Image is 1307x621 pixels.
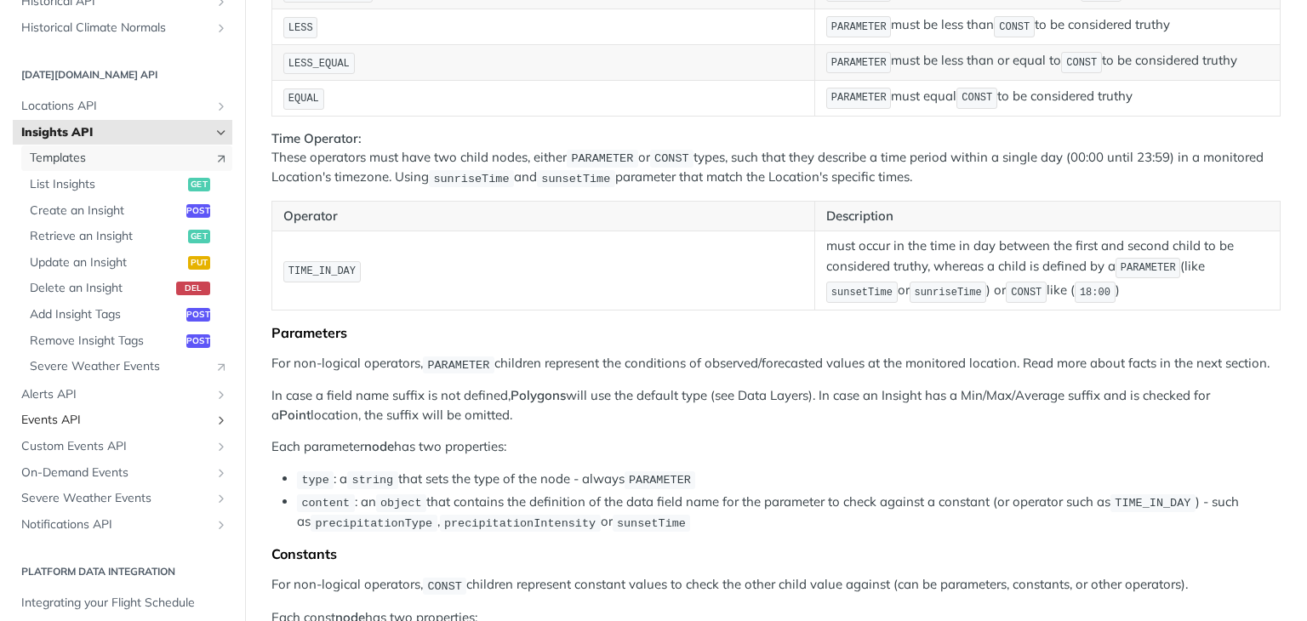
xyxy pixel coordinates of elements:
a: Integrating your Flight Schedule [13,590,232,616]
span: Historical Climate Normals [21,20,210,37]
span: Update an Insight [30,254,184,271]
button: Hide subpages for Insights API [214,126,228,140]
span: CONST [962,92,992,104]
span: sunsetTime [541,172,610,185]
button: Show subpages for Events API [214,413,228,427]
a: Events APIShow subpages for Events API [13,407,232,433]
span: sunriseTime [433,172,509,185]
span: precipitationIntensity [444,516,596,529]
p: These operators must have two child nodes, either or types, such that they describe a time period... [271,129,1281,188]
h2: [DATE][DOMAIN_NAME] API [13,67,232,83]
span: CONST [1066,57,1097,69]
a: Update an Insightput [21,250,232,276]
a: Severe Weather EventsLink [21,354,232,379]
h2: Platform DATA integration [13,564,232,579]
span: Locations API [21,98,210,115]
span: TIME_IN_DAY [1115,497,1190,510]
td: must be less than or equal to to be considered truthy [815,45,1281,81]
strong: Polygons [511,387,566,403]
span: sunriseTime [914,287,981,299]
span: post [186,334,210,348]
span: put [188,256,210,270]
p: Each parameter has two properties: [271,437,1281,457]
span: content [301,497,350,510]
button: Show subpages for Alerts API [214,388,228,402]
a: Delete an Insightdel [21,276,232,301]
span: PARAMETER [629,474,691,487]
button: Show subpages for Custom Events API [214,440,228,453]
span: CONST [654,152,689,165]
th: Description [815,201,1281,231]
span: get [188,230,210,243]
a: Locations APIShow subpages for Locations API [13,94,232,119]
li: : an that contains the definition of the data field name for the parameter to check against a con... [297,493,1281,533]
span: PARAMETER [427,358,489,371]
i: Link [214,360,228,373]
a: On-Demand EventsShow subpages for On-Demand Events [13,460,232,486]
td: must be less than to be considered truthy [815,9,1281,45]
button: Show subpages for Severe Weather Events [214,492,228,505]
strong: Time Operator: [271,130,362,146]
td: must occur in the time in day between the first and second child to be considered truthy, whereas... [815,231,1281,310]
strong: Point [279,407,311,423]
a: TemplatesLink [21,145,232,171]
a: Retrieve an Insightget [21,224,232,249]
p: For non-logical operators, children represent constant values to check the other child value agai... [271,575,1281,595]
a: Insights APIHide subpages for Insights API [13,120,232,145]
span: 18:00 [1080,287,1110,299]
span: Integrating your Flight Schedule [21,595,228,612]
span: List Insights [30,176,184,193]
span: PARAMETER [831,21,887,33]
span: Delete an Insight [30,280,172,297]
a: List Insightsget [21,172,232,197]
span: PARAMETER [571,152,633,165]
span: EQUAL [288,93,319,105]
span: CONST [1011,287,1042,299]
a: Remove Insight Tagspost [21,328,232,354]
i: Link [214,151,228,165]
span: sunsetTime [617,516,686,529]
span: CONST [427,579,462,592]
span: Notifications API [21,516,210,533]
span: object [380,497,422,510]
strong: node [364,438,394,454]
a: Custom Events APIShow subpages for Custom Events API [13,434,232,459]
button: Show subpages for Notifications API [214,518,228,532]
span: LESS [288,22,313,34]
th: Operator [272,201,815,231]
p: For non-logical operators, children represent the conditions of observed/forecasted values at the... [271,354,1281,373]
span: TIME_IN_DAY [288,265,356,277]
span: Events API [21,412,210,429]
div: Constants [271,545,1281,562]
span: Create an Insight [30,202,182,219]
span: precipitationType [315,516,432,529]
button: Show subpages for Historical Climate Normals [214,21,228,35]
span: Severe Weather Events [21,490,210,507]
a: Severe Weather EventsShow subpages for Severe Weather Events [13,486,232,511]
span: Alerts API [21,386,210,403]
a: Notifications APIShow subpages for Notifications API [13,512,232,538]
span: Templates [30,150,206,167]
span: get [188,178,210,191]
button: Show subpages for Locations API [214,100,228,113]
div: Parameters [271,324,1281,341]
li: : a that sets the type of the node - always [297,470,1281,489]
span: Add Insight Tags [30,306,182,323]
span: PARAMETER [1121,262,1176,274]
span: post [186,308,210,322]
a: Create an Insightpost [21,198,232,224]
span: Severe Weather Events [30,358,206,375]
span: PARAMETER [831,57,887,69]
a: Historical Climate NormalsShow subpages for Historical Climate Normals [13,15,232,41]
span: sunsetTime [831,287,893,299]
span: CONST [999,21,1030,33]
a: Alerts APIShow subpages for Alerts API [13,382,232,407]
span: del [176,282,210,295]
span: Custom Events API [21,438,210,455]
span: LESS_EQUAL [288,58,350,70]
span: Retrieve an Insight [30,228,184,245]
td: must equal to be considered truthy [815,80,1281,116]
span: On-Demand Events [21,464,210,481]
span: string [352,474,394,487]
button: Show subpages for On-Demand Events [214,466,228,480]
